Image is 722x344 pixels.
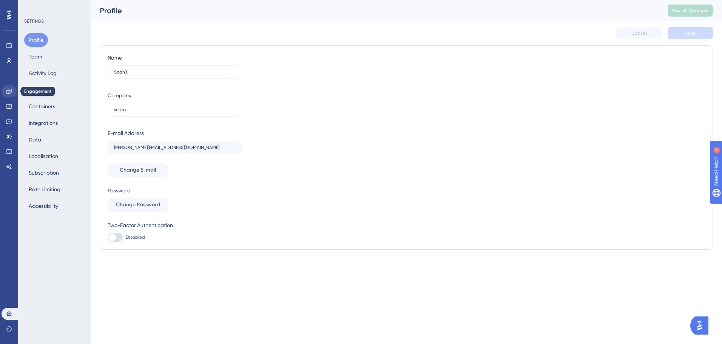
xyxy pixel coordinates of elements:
[114,69,236,75] input: Name Surname
[24,66,61,80] button: Activity Log
[24,183,65,196] button: Rate Limiting
[52,4,55,10] div: 2
[114,107,236,112] input: Company Name
[24,100,60,113] button: Containers
[690,314,713,337] iframe: UserGuiding AI Assistant Launcher
[24,166,63,180] button: Subscription
[616,27,662,39] button: Cancel
[24,199,63,213] button: Accessibility
[24,83,60,97] button: Installation
[126,234,145,240] span: Disabled
[24,149,63,163] button: Localization
[24,116,62,130] button: Integrations
[108,186,242,195] div: Password
[108,198,168,212] button: Change Password
[108,221,242,230] div: Two-Factor Authentication
[114,145,236,150] input: E-mail Address
[24,50,47,63] button: Team
[18,2,47,11] span: Need Help?
[108,129,144,138] div: E-mail Address
[668,27,713,39] button: Save
[100,5,649,16] div: Profile
[24,33,48,47] button: Profile
[108,91,131,100] div: Company
[108,53,122,62] div: Name
[120,166,156,175] span: Change E-mail
[24,18,85,24] div: SETTINGS
[116,200,160,209] span: Change Password
[24,133,46,146] button: Data
[685,30,696,36] span: Save
[631,30,647,36] span: Cancel
[672,8,708,14] span: Publish Changes
[108,163,168,177] button: Change E-mail
[668,5,713,17] button: Publish Changes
